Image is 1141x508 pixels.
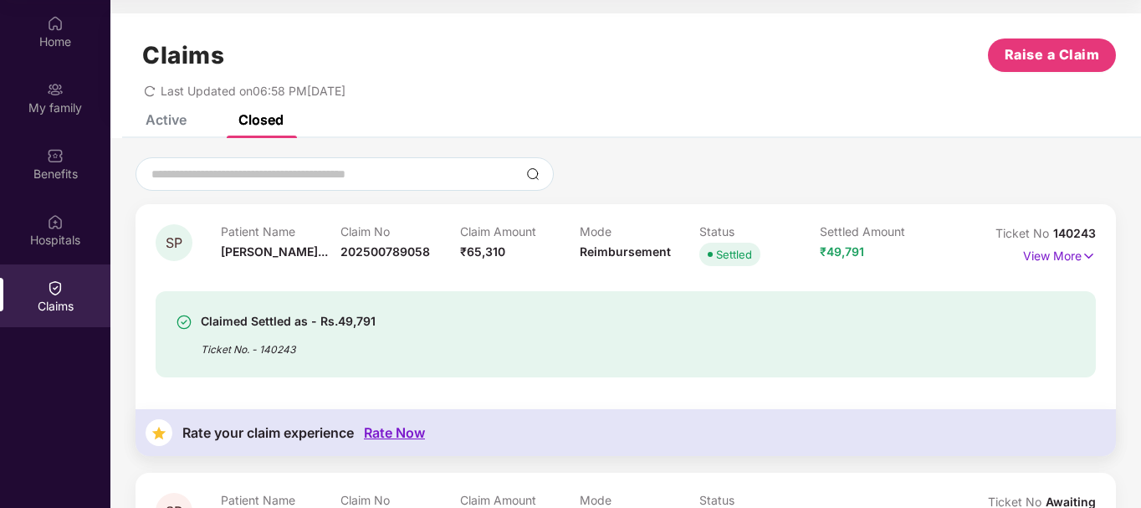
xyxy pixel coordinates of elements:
[988,38,1116,72] button: Raise a Claim
[995,226,1053,240] span: Ticket No
[1005,44,1100,65] span: Raise a Claim
[340,244,430,259] span: 202500789058
[47,15,64,32] img: svg+xml;base64,PHN2ZyBpZD0iSG9tZSIgeG1sbnM9Imh0dHA6Ly93d3cudzMub3JnLzIwMDAvc3ZnIiB3aWR0aD0iMjAiIG...
[526,167,540,181] img: svg+xml;base64,PHN2ZyBpZD0iU2VhcmNoLTMyeDMyIiB4bWxucz0iaHR0cDovL3d3dy53My5vcmcvMjAwMC9zdmciIHdpZH...
[580,244,671,259] span: Reimbursement
[716,246,752,263] div: Settled
[47,280,64,296] img: svg+xml;base64,PHN2ZyBpZD0iQ2xhaW0iIHhtbG5zPSJodHRwOi8vd3d3LnczLm9yZy8yMDAwL3N2ZyIgd2lkdGg9IjIwIi...
[146,111,187,128] div: Active
[580,224,699,239] p: Mode
[460,244,505,259] span: ₹65,310
[340,493,460,507] p: Claim No
[166,236,182,250] span: SP
[47,81,64,98] img: svg+xml;base64,PHN2ZyB3aWR0aD0iMjAiIGhlaWdodD0iMjAiIHZpZXdCb3g9IjAgMCAyMCAyMCIgZmlsbD0ibm9uZSIgeG...
[699,224,819,239] p: Status
[580,493,699,507] p: Mode
[201,331,376,357] div: Ticket No. - 140243
[221,244,328,259] span: [PERSON_NAME]...
[820,224,939,239] p: Settled Amount
[146,419,172,446] img: svg+xml;base64,PHN2ZyB4bWxucz0iaHR0cDovL3d3dy53My5vcmcvMjAwMC9zdmciIHdpZHRoPSIzNyIgaGVpZ2h0PSIzNy...
[1023,243,1096,265] p: View More
[1082,247,1096,265] img: svg+xml;base64,PHN2ZyB4bWxucz0iaHR0cDovL3d3dy53My5vcmcvMjAwMC9zdmciIHdpZHRoPSIxNyIgaGVpZ2h0PSIxNy...
[820,244,864,259] span: ₹49,791
[47,147,64,164] img: svg+xml;base64,PHN2ZyBpZD0iQmVuZWZpdHMiIHhtbG5zPSJodHRwOi8vd3d3LnczLm9yZy8yMDAwL3N2ZyIgd2lkdGg9Ij...
[142,41,224,69] h1: Claims
[144,84,156,98] span: redo
[1053,226,1096,240] span: 140243
[161,84,345,98] span: Last Updated on 06:58 PM[DATE]
[221,493,340,507] p: Patient Name
[699,493,819,507] p: Status
[364,425,425,441] div: Rate Now
[340,224,460,239] p: Claim No
[460,224,580,239] p: Claim Amount
[176,314,192,331] img: svg+xml;base64,PHN2ZyBpZD0iU3VjY2Vzcy0zMngzMiIgeG1sbnM9Imh0dHA6Ly93d3cudzMub3JnLzIwMDAvc3ZnIiB3aW...
[182,425,354,441] div: Rate your claim experience
[221,224,340,239] p: Patient Name
[47,213,64,230] img: svg+xml;base64,PHN2ZyBpZD0iSG9zcGl0YWxzIiB4bWxucz0iaHR0cDovL3d3dy53My5vcmcvMjAwMC9zdmciIHdpZHRoPS...
[238,111,284,128] div: Closed
[201,311,376,331] div: Claimed Settled as - Rs.49,791
[460,493,580,507] p: Claim Amount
